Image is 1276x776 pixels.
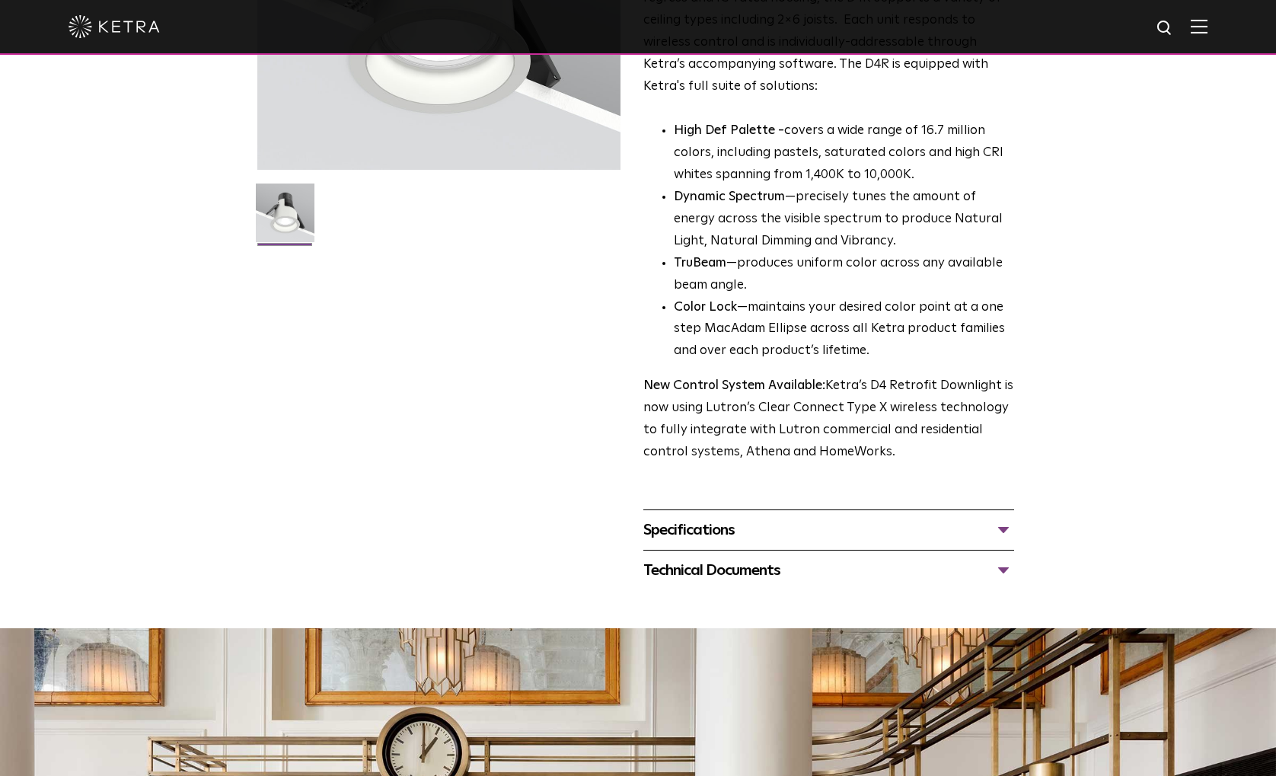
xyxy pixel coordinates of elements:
[674,257,726,270] strong: TruBeam
[674,120,1014,187] p: covers a wide range of 16.7 million colors, including pastels, saturated colors and high CRI whit...
[1156,19,1175,38] img: search icon
[674,297,1014,363] li: —maintains your desired color point at a one step MacAdam Ellipse across all Ketra product famili...
[674,190,785,203] strong: Dynamic Spectrum
[674,253,1014,297] li: —produces uniform color across any available beam angle.
[256,184,314,254] img: D4R Retrofit Downlight
[643,518,1014,542] div: Specifications
[674,301,737,314] strong: Color Lock
[643,558,1014,583] div: Technical Documents
[674,187,1014,253] li: —precisely tunes the amount of energy across the visible spectrum to produce Natural Light, Natur...
[69,15,160,38] img: ketra-logo-2019-white
[1191,19,1207,34] img: Hamburger%20Nav.svg
[643,379,825,392] strong: New Control System Available:
[674,124,784,137] strong: High Def Palette -
[643,375,1014,464] p: Ketra’s D4 Retrofit Downlight is now using Lutron’s Clear Connect Type X wireless technology to f...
